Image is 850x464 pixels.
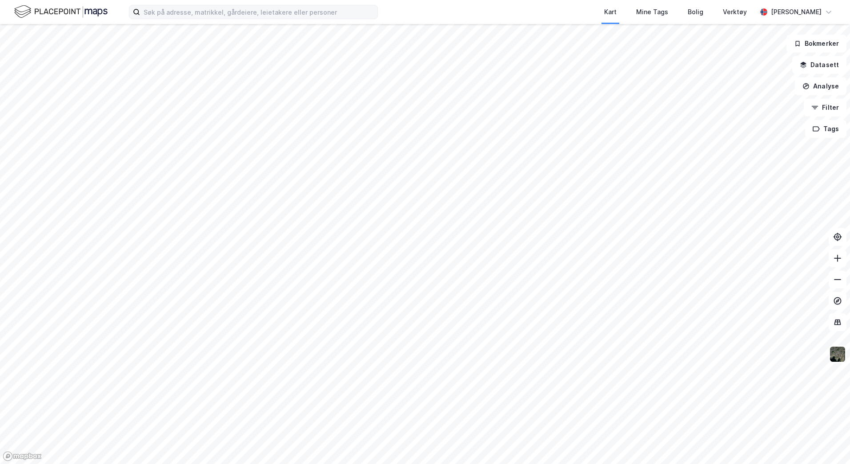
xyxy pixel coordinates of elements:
input: Søk på adresse, matrikkel, gårdeiere, leietakere eller personer [140,5,377,19]
div: [PERSON_NAME] [771,7,822,17]
img: logo.f888ab2527a4732fd821a326f86c7f29.svg [14,4,108,20]
div: Kart [604,7,617,17]
div: Mine Tags [636,7,668,17]
iframe: Chat Widget [806,421,850,464]
button: Filter [804,99,846,116]
button: Bokmerker [786,35,846,52]
div: Kontrollprogram for chat [806,421,850,464]
button: Tags [805,120,846,138]
div: Verktøy [723,7,747,17]
button: Analyse [795,77,846,95]
div: Bolig [688,7,703,17]
button: Datasett [792,56,846,74]
img: 9k= [829,346,846,363]
a: Mapbox homepage [3,451,42,461]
